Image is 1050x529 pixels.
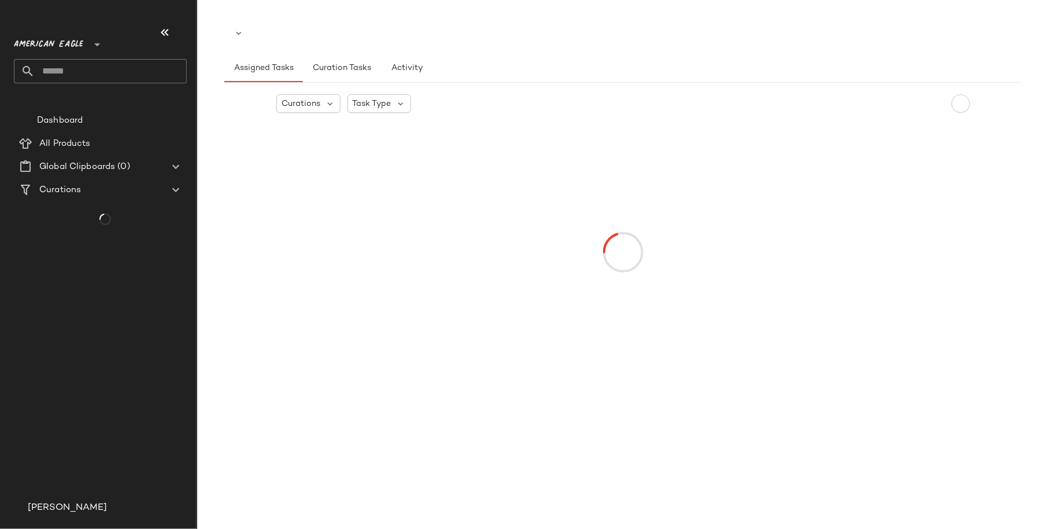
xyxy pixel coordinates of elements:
span: Dashboard [37,114,83,127]
span: Global Clipboards [39,160,115,174]
span: Assigned Tasks [234,64,294,73]
span: Curations [282,98,320,110]
span: American Eagle [14,31,83,52]
span: (0) [115,160,130,174]
span: Activity [391,64,423,73]
span: Task Type [353,98,391,110]
span: All Products [39,137,91,150]
span: Curations [39,183,81,197]
span: [PERSON_NAME] [28,501,107,515]
span: Curation Tasks [312,64,371,73]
